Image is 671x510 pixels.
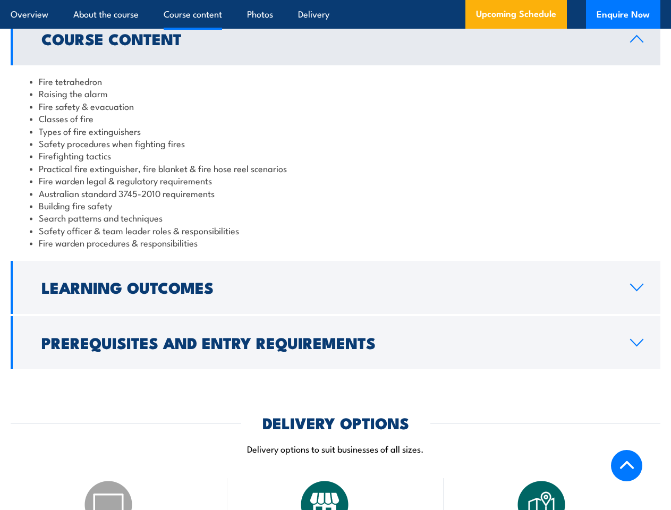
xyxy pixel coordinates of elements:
li: Classes of fire [30,112,641,124]
a: Learning Outcomes [11,261,660,314]
li: Australian standard 3745-2010 requirements [30,187,641,199]
li: Practical fire extinguisher, fire blanket & fire hose reel scenarios [30,162,641,174]
li: Firefighting tactics [30,149,641,161]
h2: Course Content [41,31,613,45]
li: Raising the alarm [30,87,641,99]
h2: DELIVERY OPTIONS [262,415,409,429]
h2: Learning Outcomes [41,280,613,294]
li: Search patterns and techniques [30,211,641,224]
li: Fire tetrahedron [30,75,641,87]
li: Types of fire extinguishers [30,125,641,137]
li: Safety procedures when fighting fires [30,137,641,149]
p: Delivery options to suit businesses of all sizes. [11,443,660,455]
li: Building fire safety [30,199,641,211]
li: Safety officer & team leader roles & responsibilities [30,224,641,236]
li: Fire safety & evacuation [30,100,641,112]
h2: Prerequisites and Entry Requirements [41,335,613,349]
li: Fire warden legal & regulatory requirements [30,174,641,186]
a: Course Content [11,12,660,65]
a: Prerequisites and Entry Requirements [11,316,660,369]
li: Fire warden procedures & responsibilities [30,236,641,249]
